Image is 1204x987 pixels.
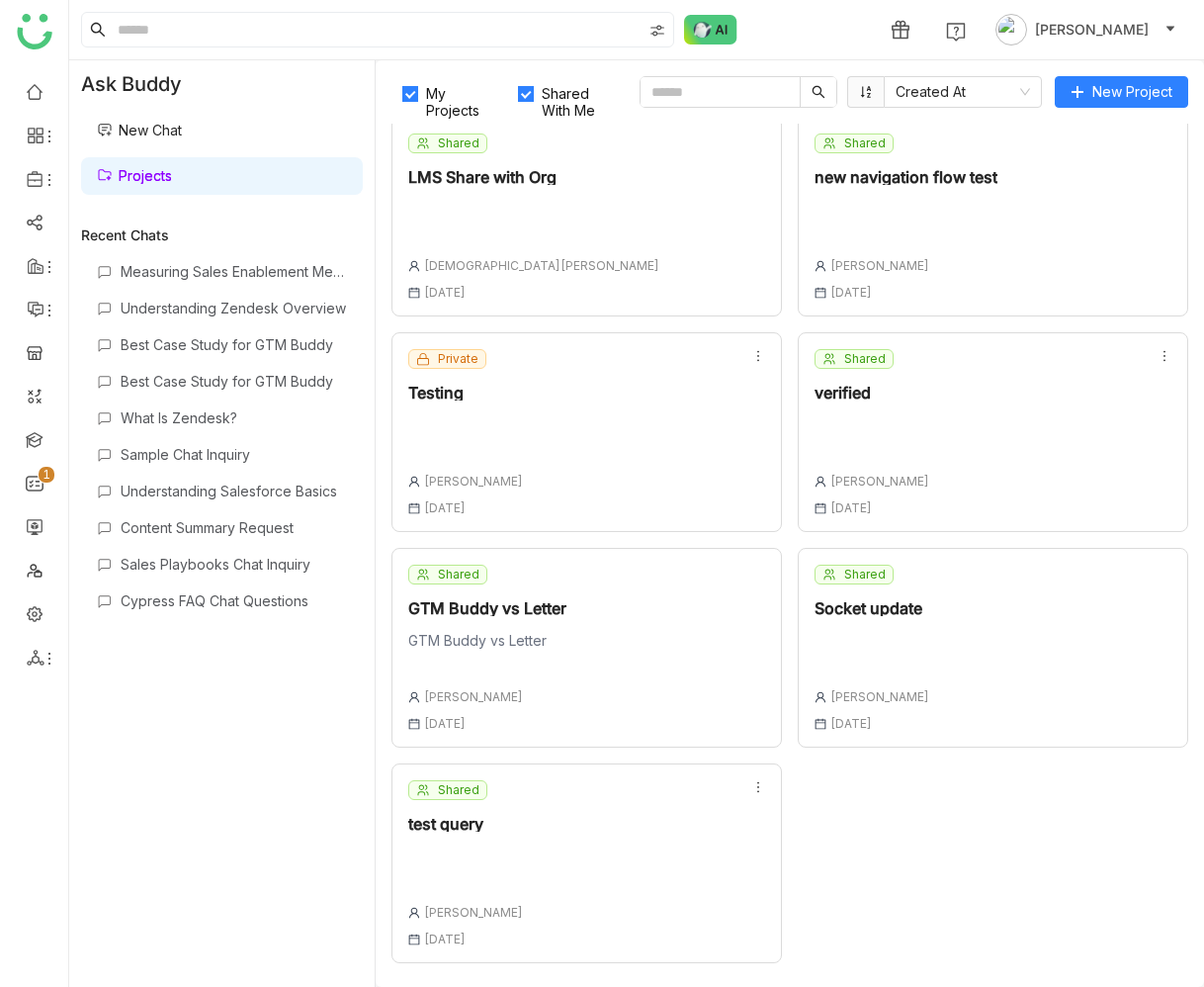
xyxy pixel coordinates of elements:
div: Best Case Study for GTM Buddy [121,373,347,390]
span: Shared [844,566,886,583]
nz-select-item: Created At [896,77,1030,107]
div: test query [408,816,523,832]
p: 1 [43,465,50,485]
span: [PERSON_NAME] [424,905,523,920]
span: [PERSON_NAME] [424,474,523,489]
span: My Projects [418,85,491,119]
img: logo [17,14,52,49]
button: New Project [1055,76,1188,108]
span: [DATE] [424,500,466,515]
span: Shared With Me [534,85,629,119]
a: Projects [97,167,172,184]
span: Shared [844,350,886,368]
div: LMS Share with Org [408,169,659,185]
div: Sales Playbooks Chat Inquiry [121,556,347,573]
div: Testing [408,385,523,401]
div: GTM Buddy vs Letter [408,632,566,660]
img: search-type.svg [649,23,665,39]
div: What Is Zendesk? [121,409,347,426]
nz-badge-sup: 1 [39,467,54,483]
div: Measuring Sales Enablement Metrics [121,263,347,280]
span: [DEMOGRAPHIC_DATA][PERSON_NAME] [424,258,659,273]
span: [PERSON_NAME] [424,689,523,704]
span: Shared [438,781,479,799]
img: ask-buddy-normal.svg [684,15,737,45]
span: [DATE] [830,285,872,300]
span: Shared [438,566,479,583]
span: [PERSON_NAME] [1035,19,1149,41]
div: verified [815,385,929,401]
span: [DATE] [830,716,872,731]
span: [DATE] [424,932,466,946]
span: [PERSON_NAME] [830,258,929,273]
div: Content Summary Request [121,519,347,536]
div: GTM Buddy vs Letter [408,600,566,616]
div: Best Case Study for GTM Buddy [121,336,347,353]
button: [PERSON_NAME] [991,14,1180,45]
span: Shared [844,135,886,152]
span: Shared [438,135,479,152]
div: Recent Chats [81,226,363,243]
span: [DATE] [424,716,466,731]
div: Understanding Salesforce Basics [121,483,347,499]
div: Cypress FAQ Chat Questions [121,592,347,609]
div: Sample Chat Inquiry [121,446,347,463]
span: [DATE] [424,285,466,300]
span: [PERSON_NAME] [830,474,929,489]
div: Understanding Zendesk Overview [121,300,347,316]
span: New Project [1092,81,1172,103]
span: [PERSON_NAME] [830,689,929,704]
div: Socket update [815,600,929,616]
span: Private [438,350,478,368]
span: [DATE] [830,500,872,515]
img: avatar [995,14,1027,45]
img: help.svg [946,22,966,42]
div: Ask Buddy [69,60,375,108]
div: new navigation flow test [815,169,997,185]
a: New Chat [97,122,182,138]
